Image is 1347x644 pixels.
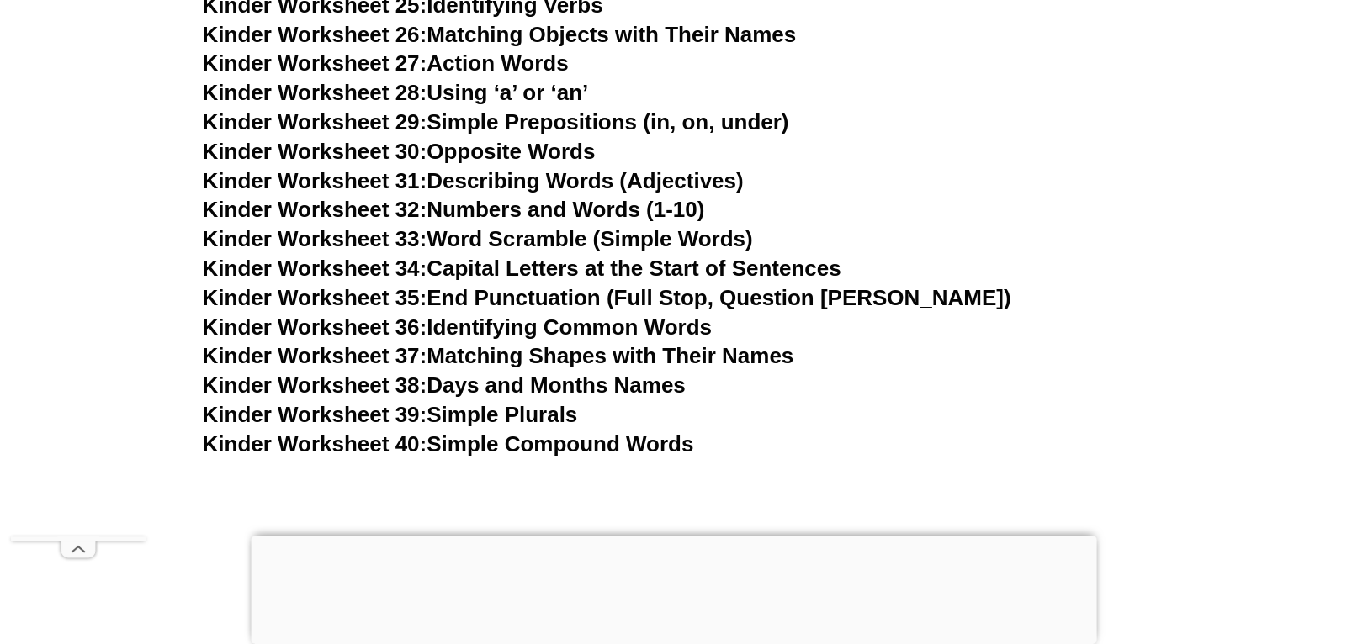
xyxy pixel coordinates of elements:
[203,139,596,164] a: Kinder Worksheet 30:Opposite Words
[203,197,427,222] span: Kinder Worksheet 32:
[203,109,427,135] span: Kinder Worksheet 29:
[203,109,789,135] a: Kinder Worksheet 29:Simple Prepositions (in, on, under)
[203,168,744,193] a: Kinder Worksheet 31:Describing Words (Adjectives)
[203,256,841,281] a: Kinder Worksheet 34:Capital Letters at the Start of Sentences
[203,226,427,251] span: Kinder Worksheet 33:
[203,256,427,281] span: Kinder Worksheet 34:
[203,343,794,368] a: Kinder Worksheet 37:Matching Shapes with Their Names
[203,431,427,457] span: Kinder Worksheet 40:
[203,139,427,164] span: Kinder Worksheet 30:
[203,168,427,193] span: Kinder Worksheet 31:
[203,402,578,427] a: Kinder Worksheet 39:Simple Plurals
[203,197,705,222] a: Kinder Worksheet 32:Numbers and Words (1-10)
[203,80,427,105] span: Kinder Worksheet 28:
[203,402,427,427] span: Kinder Worksheet 39:
[251,536,1096,640] iframe: Advertisement
[203,22,427,47] span: Kinder Worksheet 26:
[203,431,694,457] a: Kinder Worksheet 40:Simple Compound Words
[203,22,797,47] a: Kinder Worksheet 26:Matching Objects with Their Names
[203,343,427,368] span: Kinder Worksheet 37:
[203,285,1011,310] a: Kinder Worksheet 35:End Punctuation (Full Stop, Question [PERSON_NAME])
[11,32,146,536] iframe: Advertisement
[203,80,589,105] a: Kinder Worksheet 28:Using ‘a’ or ‘an’
[203,226,753,251] a: Kinder Worksheet 33:Word Scramble (Simple Words)
[203,372,427,398] span: Kinder Worksheet 38:
[203,314,712,340] a: Kinder Worksheet 36:Identifying Common Words
[1069,455,1347,644] iframe: Chat Widget
[203,285,427,310] span: Kinder Worksheet 35:
[203,314,427,340] span: Kinder Worksheet 36:
[203,50,569,76] a: Kinder Worksheet 27:Action Words
[203,50,427,76] span: Kinder Worksheet 27:
[203,372,686,398] a: Kinder Worksheet 38:Days and Months Names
